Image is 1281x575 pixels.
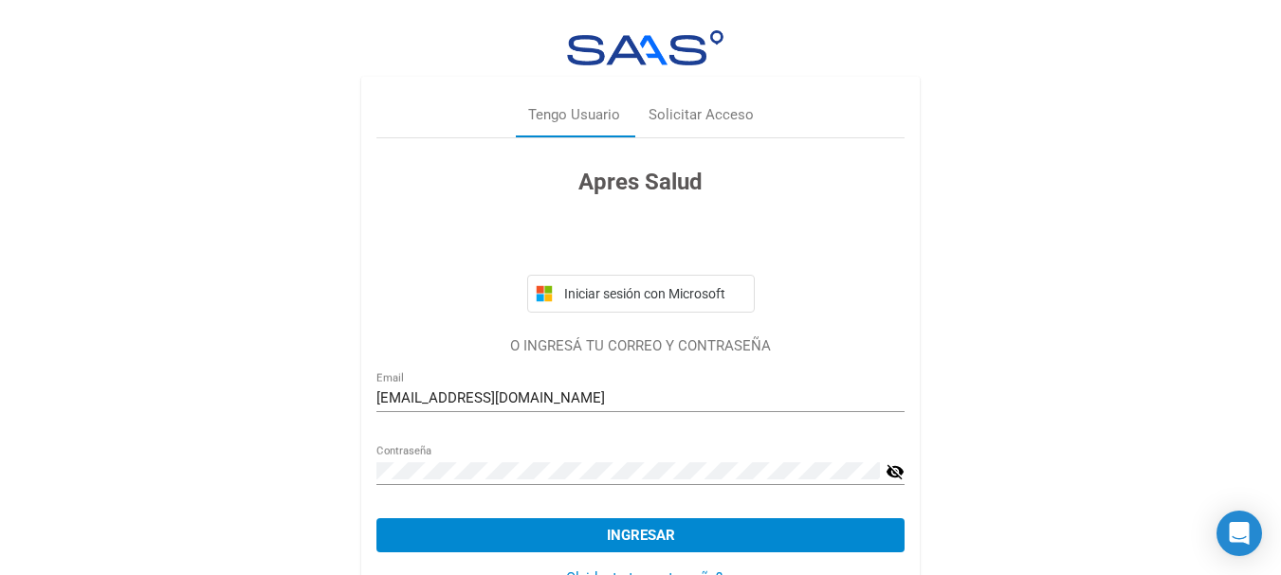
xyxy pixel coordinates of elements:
[1217,511,1262,556] div: Open Intercom Messenger
[518,220,764,261] iframe: Botón de Acceder con Google
[607,527,675,544] span: Ingresar
[376,518,905,552] button: Ingresar
[528,104,620,126] div: Tengo Usuario
[886,460,905,483] mat-icon: visibility_off
[649,104,754,126] div: Solicitar Acceso
[560,286,746,301] span: Iniciar sesión con Microsoft
[527,275,755,313] button: Iniciar sesión con Microsoft
[376,335,905,357] p: O INGRESÁ TU CORREO Y CONTRASEÑA
[376,165,905,199] h3: Apres Salud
